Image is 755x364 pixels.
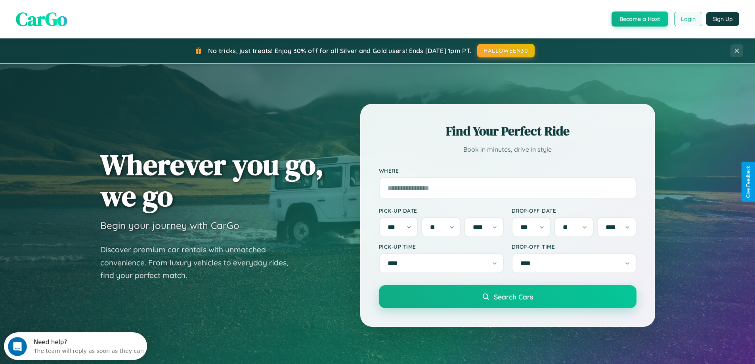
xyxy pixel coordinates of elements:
[8,337,27,356] iframe: Intercom live chat
[3,3,147,25] div: Open Intercom Messenger
[745,166,751,198] div: Give Feedback
[30,7,140,13] div: Need help?
[100,149,324,212] h1: Wherever you go, we go
[512,243,636,250] label: Drop-off Time
[512,207,636,214] label: Drop-off Date
[379,207,504,214] label: Pick-up Date
[100,219,239,231] h3: Begin your journey with CarGo
[379,285,636,308] button: Search Cars
[379,167,636,174] label: Where
[208,47,471,55] span: No tricks, just treats! Enjoy 30% off for all Silver and Gold users! Ends [DATE] 1pm PT.
[494,292,533,301] span: Search Cars
[100,243,298,282] p: Discover premium car rentals with unmatched convenience. From luxury vehicles to everyday rides, ...
[4,332,147,360] iframe: Intercom live chat discovery launcher
[706,12,739,26] button: Sign Up
[379,144,636,155] p: Book in minutes, drive in style
[30,13,140,21] div: The team will reply as soon as they can
[379,243,504,250] label: Pick-up Time
[16,6,67,32] span: CarGo
[674,12,702,26] button: Login
[612,11,668,27] button: Become a Host
[477,44,535,57] button: HALLOWEEN30
[379,122,636,140] h2: Find Your Perfect Ride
